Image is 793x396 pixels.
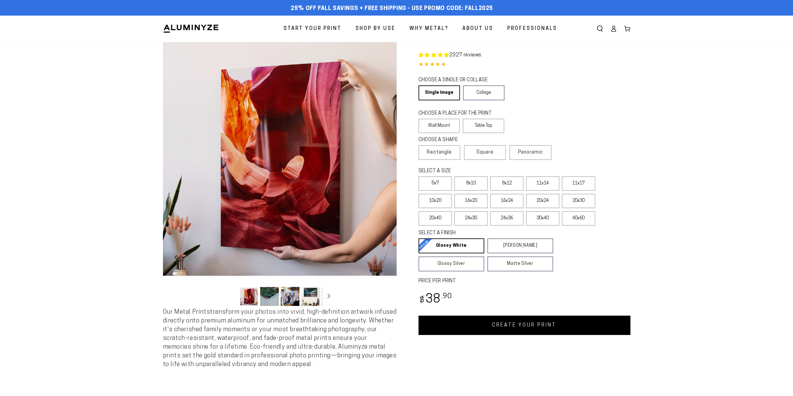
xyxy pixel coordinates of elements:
label: 30x40 [526,211,559,226]
label: Table Top [463,119,504,133]
a: Glossy Silver [418,256,484,271]
legend: CHOOSE A PLACE FOR THE PRINT [418,110,499,117]
label: 16x24 [490,194,523,208]
a: Matte Silver [487,256,553,271]
label: 24x30 [454,211,488,226]
a: About Us [458,21,498,37]
span: Square [476,149,494,156]
button: Load image 2 in gallery view [260,287,279,306]
a: Why Metal? [405,21,453,37]
span: Professionals [507,24,557,33]
label: 11x14 [526,176,559,191]
sup: .90 [441,293,452,300]
bdi: 38 [418,293,452,306]
a: Glossy White [418,238,484,253]
span: About Us [462,24,493,33]
label: PRICE PER PRINT [418,278,630,285]
legend: SELECT A SIZE [418,168,543,175]
label: Wall Mount [418,119,460,133]
a: Professionals [503,21,562,37]
a: Collage [463,85,504,100]
a: Shop By Use [351,21,400,37]
div: 4.85 out of 5.0 stars [418,60,630,69]
label: 20x30 [562,194,595,208]
media-gallery: Gallery Viewer [163,42,397,308]
summary: Search our site [593,22,607,36]
a: CREATE YOUR PRINT [418,316,630,335]
label: 24x36 [490,211,523,226]
label: 20x24 [526,194,559,208]
button: Load image 4 in gallery view [301,287,320,306]
label: 40x60 [562,211,595,226]
label: 11x17 [562,176,595,191]
a: [PERSON_NAME] [487,238,553,253]
a: Start Your Print [279,21,346,37]
label: 20x40 [418,211,452,226]
a: Single Image [418,85,460,100]
span: Why Metal? [409,24,448,33]
span: Rectangle [427,149,452,156]
span: Our Metal Prints transform your photos into vivid, high-definition artwork infused directly onto ... [163,309,397,368]
legend: CHOOSE A SHAPE [418,136,499,144]
label: 10x20 [418,194,452,208]
button: Load image 1 in gallery view [240,287,258,306]
label: 5x7 [418,176,452,191]
span: $ [419,296,425,305]
button: Slide right [322,289,336,303]
legend: CHOOSE A SINGLE OR COLLAGE [418,77,499,84]
legend: SELECT A FINISH [418,230,538,237]
span: 25% off FALL Savings + Free Shipping - Use Promo Code: FALL2025 [291,5,493,12]
img: Aluminyze [163,24,219,33]
label: 16x20 [454,194,488,208]
span: Shop By Use [356,24,395,33]
span: Panoramic [518,150,543,155]
button: Slide left [224,289,238,303]
label: 8x12 [490,176,523,191]
label: 8x10 [454,176,488,191]
span: Start Your Print [284,24,342,33]
button: Load image 3 in gallery view [281,287,299,306]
